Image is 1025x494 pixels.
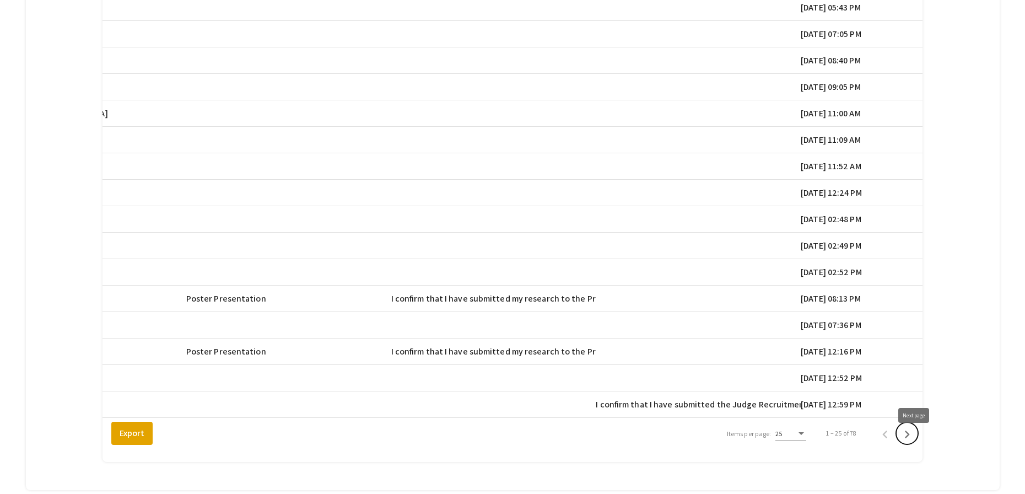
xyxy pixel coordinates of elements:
span: I confirm that I have submitted my research to the Presenter Submission Form ([DOMAIN_NAME][URL])... [391,292,967,305]
div: Items per page: [727,429,772,439]
mat-select: Items per page: [775,430,806,438]
button: Previous page [874,422,896,444]
div: Next page [898,408,929,423]
mat-cell: [DATE] 11:00 AM [801,100,1006,127]
mat-cell: [DATE] 02:48 PM [801,206,1006,233]
span: Poster Presentation [186,292,266,305]
mat-cell: [DATE] 07:36 PM [801,312,1006,339]
span: I confirm that I have submitted my research to the Presenter Submission Form ([DOMAIN_NAME][URL])... [391,345,967,358]
span: 25 [775,429,783,438]
mat-cell: [DATE] 08:13 PM [801,286,1006,312]
mat-cell: [DATE] 12:52 PM [801,365,1006,391]
mat-cell: [DATE] 07:05 PM [801,21,1006,47]
button: Export [111,422,153,445]
mat-cell: [DATE] 11:09 AM [801,127,1006,153]
button: Next page [896,422,918,444]
div: 1 – 25 of 78 [826,428,856,438]
mat-cell: [DATE] 12:24 PM [801,180,1006,206]
span: Poster Presentation [186,345,266,358]
mat-cell: [DATE] 12:59 PM [801,391,1006,418]
mat-cell: [DATE] 09:05 PM [801,74,1006,100]
mat-cell: [DATE] 02:52 PM [801,259,1006,286]
mat-cell: [DATE] 02:49 PM [801,233,1006,259]
mat-cell: [DATE] 12:16 PM [801,339,1006,365]
mat-cell: [DATE] 11:52 AM [801,153,1006,180]
mat-cell: [DATE] 08:40 PM [801,47,1006,74]
iframe: Chat [8,444,47,486]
